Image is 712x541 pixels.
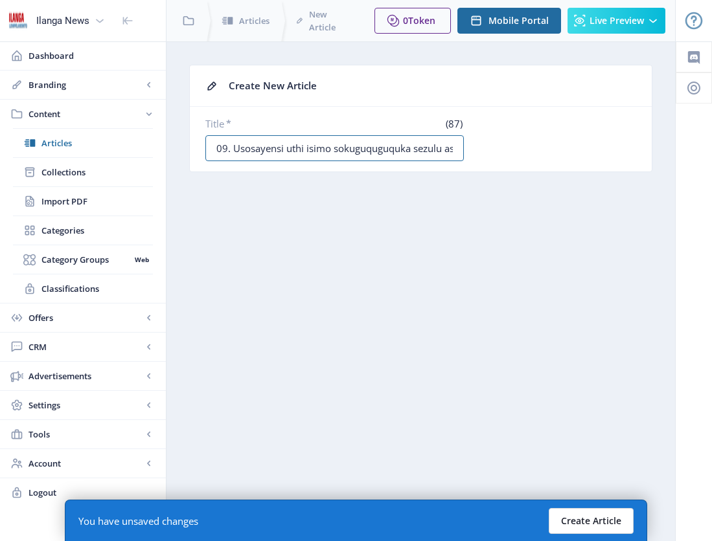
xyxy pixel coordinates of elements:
span: Articles [239,14,270,27]
span: Collections [41,166,153,179]
div: Create New Article [229,76,636,96]
div: You have unsaved changes [78,514,198,527]
img: 6e32966d-d278-493e-af78-9af65f0c2223.png [8,10,29,31]
nb-badge: Web [130,253,153,266]
button: Live Preview [568,8,665,34]
span: Tools [29,428,143,441]
span: Articles [41,137,153,149]
a: Import PDF [13,187,153,215]
span: Settings [29,399,143,412]
a: Classifications [13,274,153,303]
a: Collections [13,158,153,186]
input: What's the title of your article? [205,135,464,161]
span: Offers [29,311,143,324]
span: Categories [41,224,153,237]
span: Logout [29,486,155,499]
span: Live Preview [590,16,644,26]
button: Create Article [549,508,634,534]
a: Category GroupsWeb [13,245,153,274]
label: Title [205,117,330,130]
span: Token [408,14,435,27]
span: Advertisements [29,370,143,382]
button: Mobile Portal [457,8,561,34]
span: CRM [29,340,143,353]
span: Content [29,107,143,120]
span: Dashboard [29,49,155,62]
span: (87) [444,117,464,130]
a: Articles [13,129,153,157]
span: Mobile Portal [488,16,549,26]
div: Ilanga News [36,6,89,35]
a: Categories [13,216,153,245]
span: Classifications [41,282,153,295]
span: Branding [29,78,143,91]
button: 0Token [374,8,451,34]
span: Category Groups [41,253,130,266]
span: Import PDF [41,195,153,208]
span: Account [29,457,143,470]
span: New Article [309,8,340,34]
